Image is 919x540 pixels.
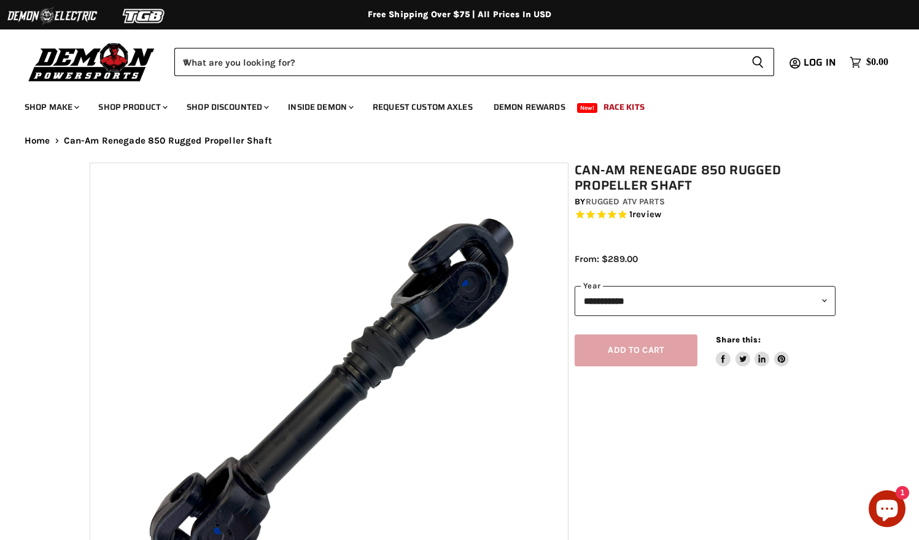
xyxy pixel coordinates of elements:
[363,94,482,120] a: Request Custom Axles
[64,136,272,146] span: Can-Am Renegade 850 Rugged Propeller Shaft
[575,195,836,209] div: by
[586,196,665,207] a: Rugged ATV Parts
[594,94,654,120] a: Race Kits
[866,56,888,68] span: $0.00
[98,4,190,28] img: TGB Logo 2
[484,94,575,120] a: Demon Rewards
[742,48,774,76] button: Search
[25,136,50,146] a: Home
[632,209,661,220] span: review
[174,48,774,76] form: Product
[716,334,789,367] aside: Share this:
[279,94,361,120] a: Inside Demon
[575,163,836,193] h1: Can-Am Renegade 850 Rugged Propeller Shaft
[629,209,661,220] span: 1 reviews
[575,253,638,264] span: From: $289.00
[798,57,843,68] a: Log in
[804,55,836,70] span: Log in
[865,490,909,530] inbox-online-store-chat: Shopify online store chat
[6,4,98,28] img: Demon Electric Logo 2
[716,335,760,344] span: Share this:
[577,103,598,113] span: New!
[174,48,742,76] input: When autocomplete results are available use up and down arrows to review and enter to select
[575,286,836,316] select: year
[843,53,894,71] a: $0.00
[15,90,885,120] ul: Main menu
[575,209,836,222] span: Rated 5.0 out of 5 stars 1 reviews
[177,94,276,120] a: Shop Discounted
[89,94,175,120] a: Shop Product
[25,40,159,83] img: Demon Powersports
[15,94,87,120] a: Shop Make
